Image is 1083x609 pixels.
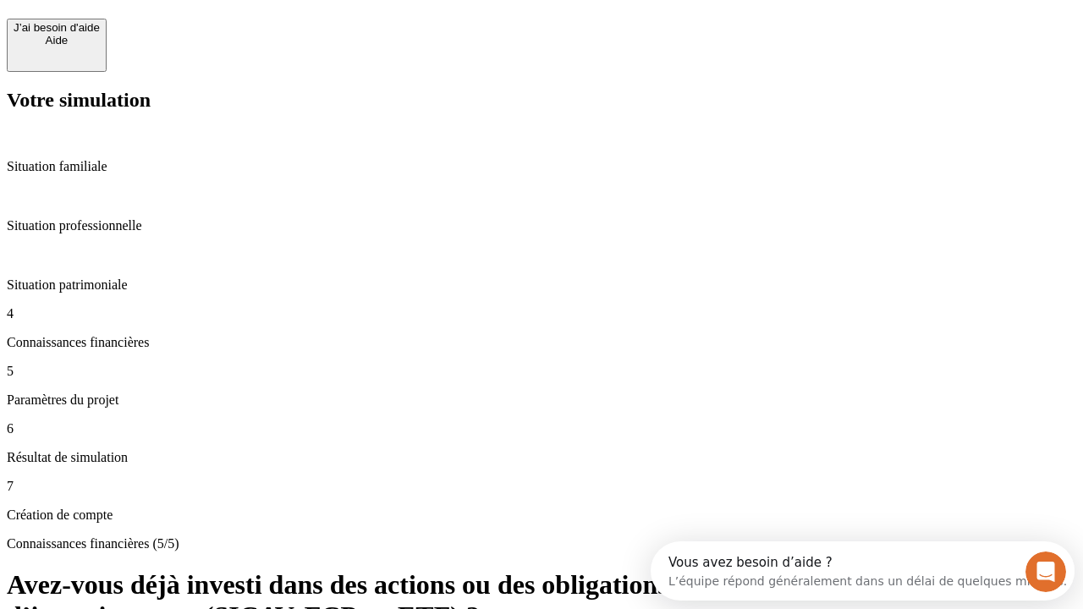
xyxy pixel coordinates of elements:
p: 4 [7,306,1076,321]
h2: Votre simulation [7,89,1076,112]
div: L’équipe répond généralement dans un délai de quelques minutes. [18,28,416,46]
div: Ouvrir le Messenger Intercom [7,7,466,53]
iframe: Intercom live chat discovery launcher [651,541,1075,601]
div: Aide [14,34,100,47]
p: Situation patrimoniale [7,277,1076,293]
button: J’ai besoin d'aideAide [7,19,107,72]
p: Paramètres du projet [7,392,1076,408]
div: J’ai besoin d'aide [14,21,100,34]
p: Situation familiale [7,159,1076,174]
p: Création de compte [7,507,1076,523]
p: 5 [7,364,1076,379]
p: Connaissances financières (5/5) [7,536,1076,551]
div: Vous avez besoin d’aide ? [18,14,416,28]
iframe: Intercom live chat [1025,551,1066,592]
p: 6 [7,421,1076,436]
p: Connaissances financières [7,335,1076,350]
p: 7 [7,479,1076,494]
p: Situation professionnelle [7,218,1076,233]
p: Résultat de simulation [7,450,1076,465]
